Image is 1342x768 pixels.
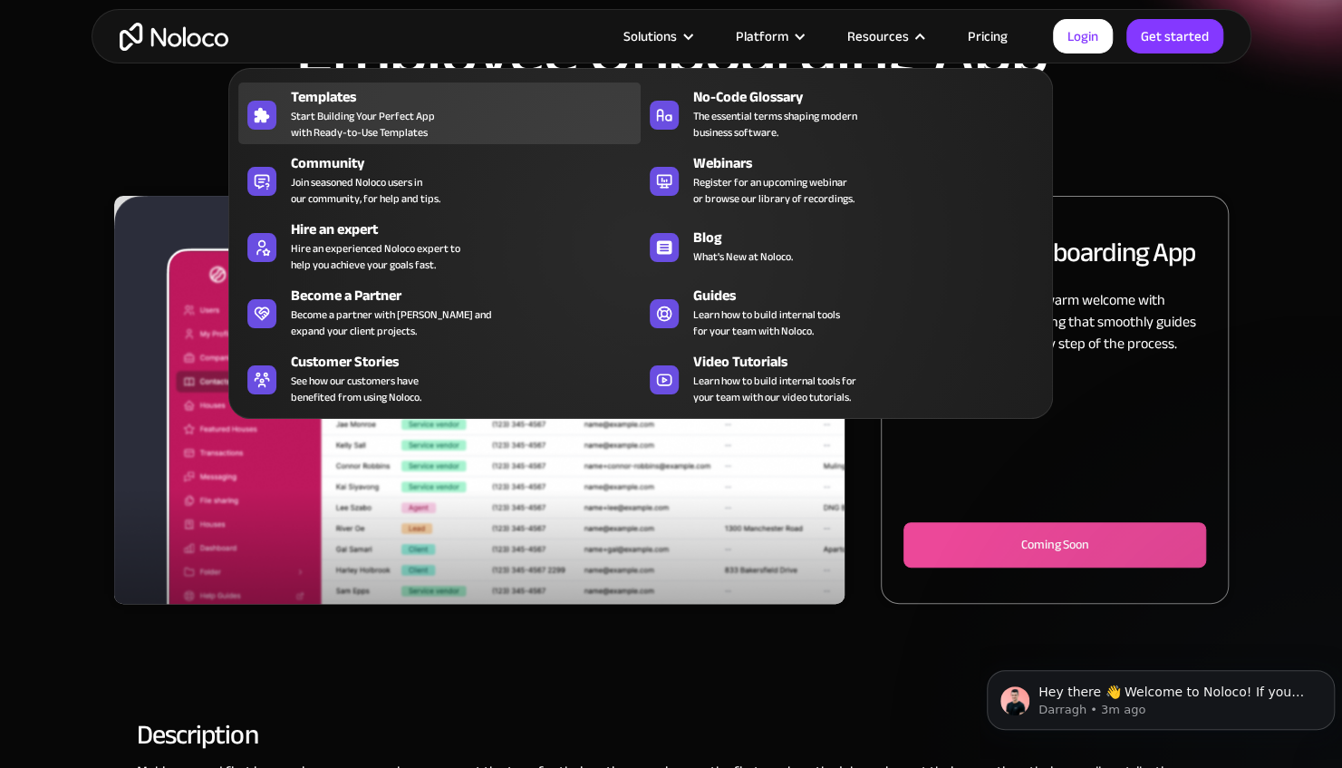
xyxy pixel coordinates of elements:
[291,152,649,174] div: Community
[641,347,1043,409] a: Video TutorialsLearn how to build internal tools foryour team with our video tutorials.
[137,726,1206,743] h2: Description
[641,281,1043,343] a: GuidesLearn how to build internal toolsfor your team with Noloco.
[825,24,945,48] div: Resources
[291,285,649,306] div: Become a Partner
[693,227,1051,248] div: Blog
[933,534,1175,556] div: Coming Soon
[945,24,1030,48] a: Pricing
[693,285,1051,306] div: Guides
[291,219,649,240] div: Hire an expert
[980,632,1342,759] iframe: Intercom notifications message
[1053,19,1113,53] a: Login
[228,43,1053,419] nav: Resources
[601,24,713,48] div: Solutions
[693,174,854,207] span: Register for an upcoming webinar or browse our library of recordings.
[291,86,649,108] div: Templates
[623,24,677,48] div: Solutions
[114,196,845,604] div: carousel
[1126,19,1223,53] a: Get started
[120,23,228,51] a: home
[238,281,641,343] a: Become a PartnerBecome a partner with [PERSON_NAME] andexpand your client projects.
[291,108,435,141] span: Start Building Your Perfect App with Ready-to-Use Templates
[847,24,909,48] div: Resources
[693,248,793,265] span: What's New at Noloco.
[914,233,1195,271] h2: Employee Onboarding App
[641,215,1043,277] a: BlogWhat's New at Noloco.
[693,351,1051,373] div: Video Tutorials
[641,83,1043,144] a: No-Code GlossaryThe essential terms shaping modernbusiness software.
[238,83,641,144] a: TemplatesStart Building Your Perfect Appwith Ready-to-Use Templates
[693,108,857,141] span: The essential terms shaping modern business software.
[693,373,856,405] span: Learn how to build internal tools for your team with our video tutorials.
[238,215,641,277] a: Hire an expertHire an experienced Noloco expert tohelp you achieve your goals fast.
[903,289,1205,355] p: Give new hires a warm welcome with customizable onboarding that smoothly guides them through ever...
[291,351,649,373] div: Customer Stories
[238,149,641,210] a: CommunityJoin seasoned Noloco users inour community, for help and tips.
[736,24,788,48] div: Platform
[641,149,1043,210] a: WebinarsRegister for an upcoming webinaror browse our library of recordings.
[291,306,492,339] div: Become a partner with [PERSON_NAME] and expand your client projects.
[291,240,460,273] div: Hire an experienced Noloco expert to help you achieve your goals fast.
[238,347,641,409] a: Customer StoriesSee how our customers havebenefited from using Noloco.
[291,373,421,405] span: See how our customers have benefited from using Noloco.
[693,306,840,339] span: Learn how to build internal tools for your team with Noloco.
[713,24,825,48] div: Platform
[693,152,1051,174] div: Webinars
[693,86,1051,108] div: No-Code Glossary
[114,196,845,604] div: 1 of 3
[291,174,440,207] span: Join seasoned Noloco users in our community, for help and tips.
